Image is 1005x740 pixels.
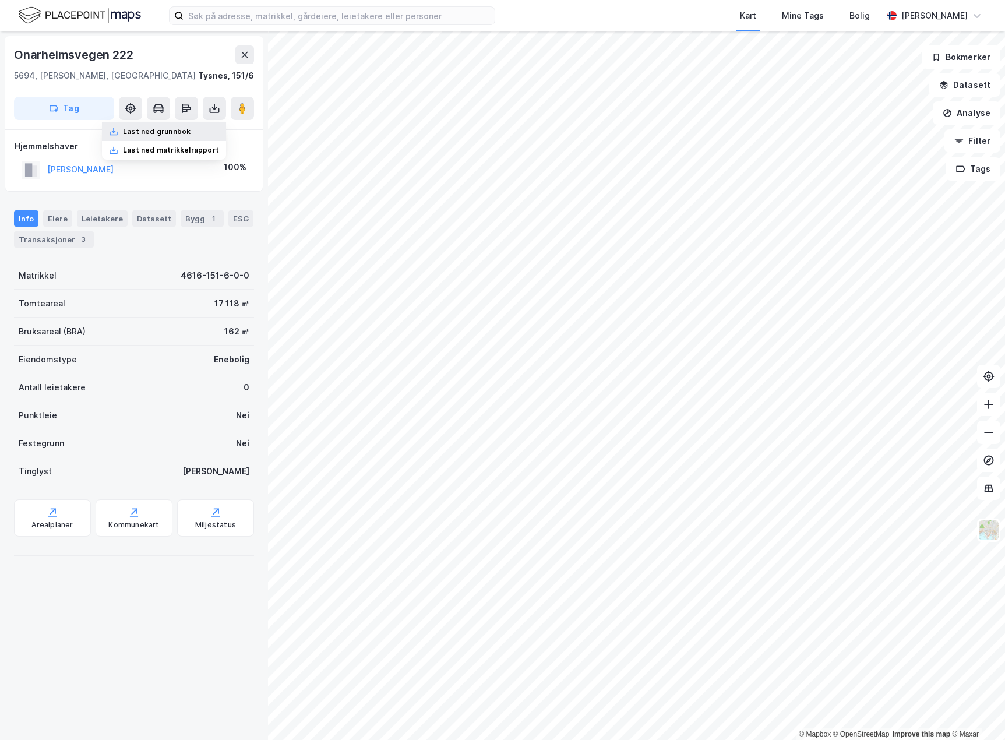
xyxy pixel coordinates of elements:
[184,7,495,24] input: Søk på adresse, matrikkel, gårdeiere, leietakere eller personer
[214,353,249,367] div: Enebolig
[782,9,824,23] div: Mine Tags
[14,231,94,248] div: Transaksjoner
[799,730,831,738] a: Mapbox
[19,5,141,26] img: logo.f888ab2527a4732fd821a326f86c7f29.svg
[198,69,254,83] div: Tysnes, 151/6
[947,684,1005,740] div: Kontrollprogram for chat
[224,160,246,174] div: 100%
[14,45,135,64] div: Onarheimsvegen 222
[123,127,191,136] div: Last ned grunnbok
[901,9,968,23] div: [PERSON_NAME]
[14,210,38,227] div: Info
[132,210,176,227] div: Datasett
[944,129,1000,153] button: Filter
[19,269,57,283] div: Matrikkel
[244,380,249,394] div: 0
[14,69,196,83] div: 5694, [PERSON_NAME], [GEOGRAPHIC_DATA]
[933,101,1000,125] button: Analyse
[849,9,870,23] div: Bolig
[19,297,65,311] div: Tomteareal
[224,325,249,339] div: 162 ㎡
[31,520,73,530] div: Arealplaner
[14,97,114,120] button: Tag
[236,408,249,422] div: Nei
[19,436,64,450] div: Festegrunn
[978,519,1000,541] img: Z
[77,234,89,245] div: 3
[207,213,219,224] div: 1
[181,210,224,227] div: Bygg
[123,146,219,155] div: Last ned matrikkelrapport
[214,297,249,311] div: 17 118 ㎡
[929,73,1000,97] button: Datasett
[833,730,890,738] a: OpenStreetMap
[19,380,86,394] div: Antall leietakere
[195,520,236,530] div: Miljøstatus
[228,210,253,227] div: ESG
[19,325,86,339] div: Bruksareal (BRA)
[236,436,249,450] div: Nei
[181,269,249,283] div: 4616-151-6-0-0
[947,684,1005,740] iframe: Chat Widget
[740,9,756,23] div: Kart
[43,210,72,227] div: Eiere
[19,464,52,478] div: Tinglyst
[893,730,950,738] a: Improve this map
[19,353,77,367] div: Eiendomstype
[19,408,57,422] div: Punktleie
[108,520,159,530] div: Kommunekart
[77,210,128,227] div: Leietakere
[946,157,1000,181] button: Tags
[182,464,249,478] div: [PERSON_NAME]
[15,139,253,153] div: Hjemmelshaver
[922,45,1000,69] button: Bokmerker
